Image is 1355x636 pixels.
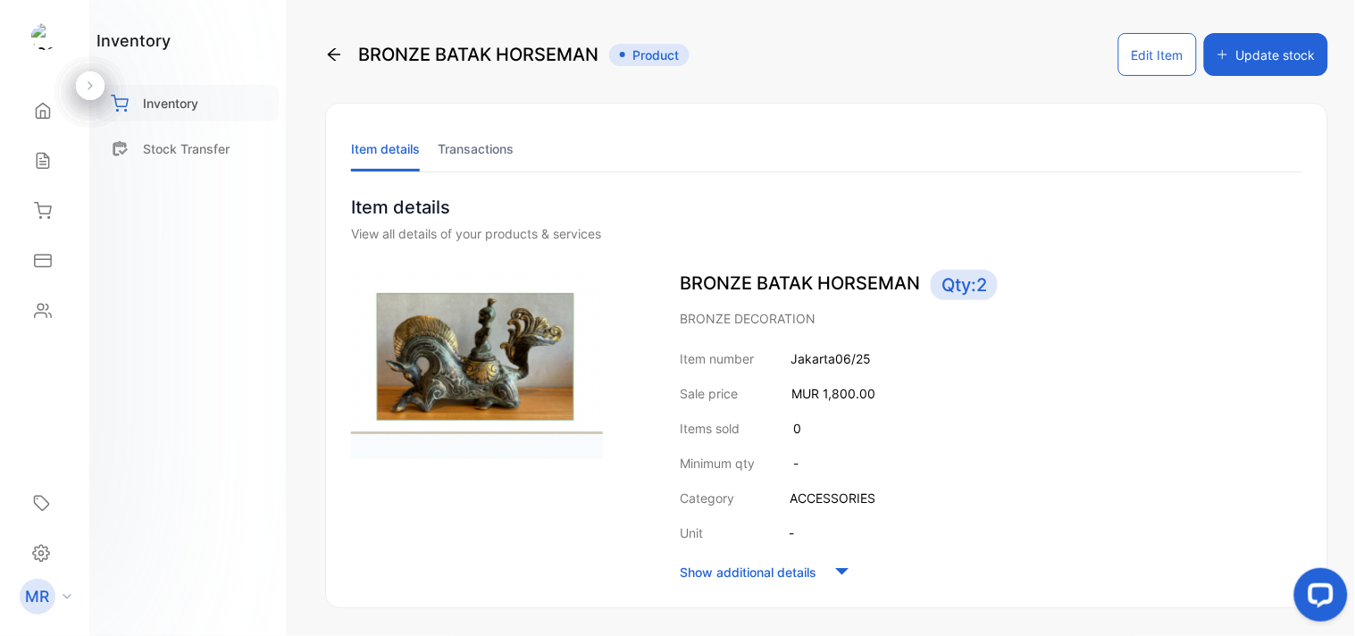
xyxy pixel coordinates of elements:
[351,224,1302,243] div: View all details of your products & services
[96,29,171,53] h1: inventory
[680,523,703,542] p: Unit
[609,44,690,66] span: Product
[680,309,1302,328] p: BRONZE DECORATION
[791,386,875,401] span: MUR 1,800.00
[143,94,198,113] p: Inventory
[31,23,58,50] img: logo
[96,85,279,121] a: Inventory
[680,489,734,507] p: Category
[1204,33,1328,76] button: Update stock
[680,270,1302,300] p: BRONZE BATAK HORSEMAN
[351,270,603,459] img: item
[793,419,801,438] p: 0
[351,126,420,172] li: Item details
[680,384,738,403] p: Sale price
[680,563,816,582] p: Show additional details
[680,419,740,438] p: Items sold
[680,349,754,368] p: Item number
[351,194,1302,221] p: Item details
[790,489,875,507] p: ACCESSORIES
[325,33,690,76] div: BRONZE BATAK HORSEMAN
[96,130,279,167] a: Stock Transfer
[143,139,230,158] p: Stock Transfer
[789,523,794,542] p: -
[26,585,50,608] p: MR
[438,126,514,172] li: Transactions
[1118,33,1197,76] button: Edit Item
[793,454,799,473] p: -
[931,270,998,300] span: Qty: 2
[790,349,871,368] p: Jakarta06/25
[680,454,755,473] p: Minimum qty
[1280,561,1355,636] iframe: LiveChat chat widget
